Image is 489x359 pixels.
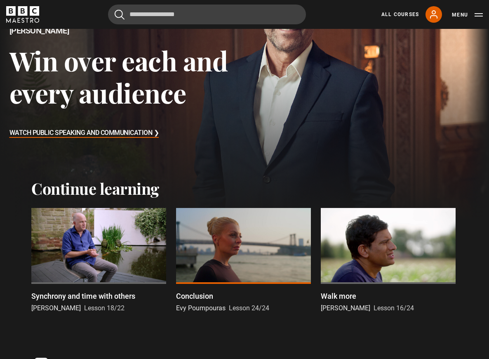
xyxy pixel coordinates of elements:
span: Lesson 24/24 [229,304,269,312]
a: Conclusion Evy Poumpouras Lesson 24/24 [176,208,311,313]
span: Lesson 18/22 [84,304,125,312]
span: Evy Poumpouras [176,304,226,312]
h2: [PERSON_NAME] [9,26,245,35]
h2: Continue learning [31,179,458,198]
button: Toggle navigation [452,11,483,19]
svg: BBC Maestro [6,6,39,23]
p: Walk more [321,291,356,302]
p: Synchrony and time with others [31,291,135,302]
a: Walk more [PERSON_NAME] Lesson 16/24 [321,208,456,313]
input: Search [108,5,306,24]
span: Lesson 16/24 [374,304,414,312]
h3: Watch Public Speaking and Communication ❯ [9,127,159,139]
span: [PERSON_NAME] [321,304,370,312]
a: All Courses [381,11,419,18]
a: Synchrony and time with others [PERSON_NAME] Lesson 18/22 [31,208,166,313]
p: Conclusion [176,291,213,302]
h3: Win over each and every audience [9,45,245,109]
span: [PERSON_NAME] [31,304,81,312]
button: Submit the search query [115,9,125,20]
